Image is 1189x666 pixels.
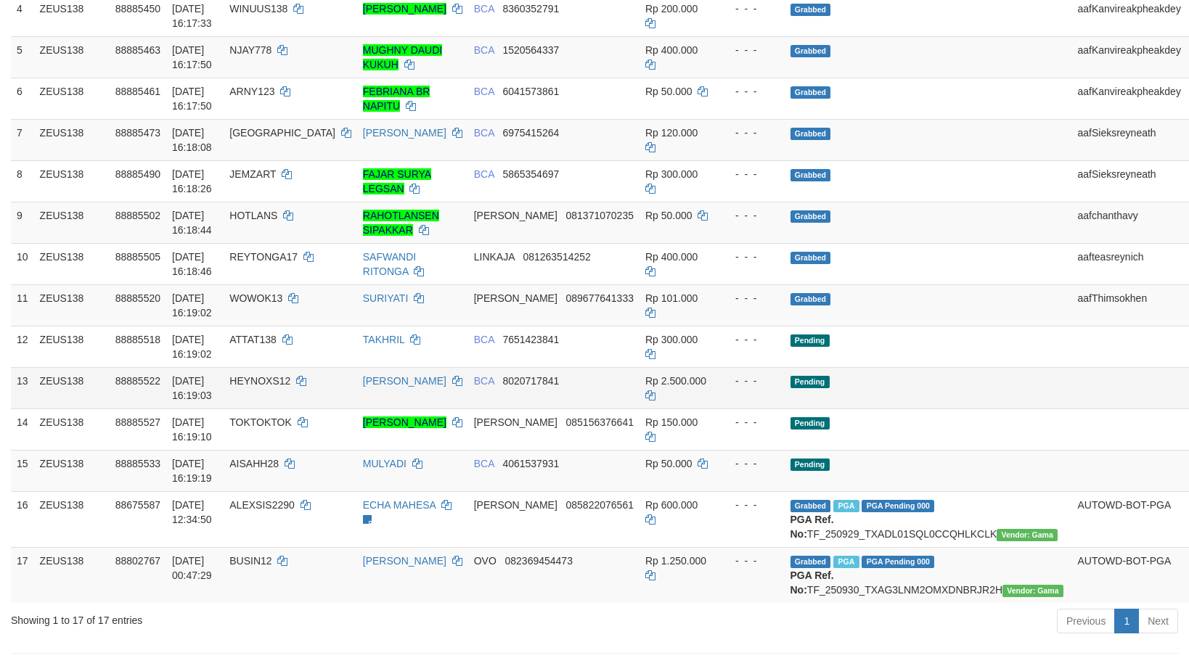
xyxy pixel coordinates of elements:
[11,547,34,603] td: 17
[790,45,831,57] span: Grabbed
[363,458,406,469] a: MULYADI
[363,375,446,387] a: [PERSON_NAME]
[1071,160,1186,202] td: aafSieksreyneath
[363,499,436,511] a: ECHA MAHESA
[645,251,698,263] span: Rp 400.000
[34,547,110,603] td: ZEUS138
[34,284,110,326] td: ZEUS138
[790,500,831,512] span: Grabbed
[1071,284,1186,326] td: aafThimsokhen
[566,499,634,511] span: Copy 085822076561 to clipboard
[785,547,1072,603] td: TF_250930_TXAG3LNM2OMXDNBRJR2H
[502,334,559,345] span: Copy 7651423841 to clipboard
[363,251,416,277] a: SAFWANDI RITONGA
[172,334,212,360] span: [DATE] 16:19:02
[645,168,698,180] span: Rp 300.000
[115,127,160,139] span: 88885473
[645,458,692,469] span: Rp 50.000
[862,500,934,512] span: PGA Pending
[790,293,831,305] span: Grabbed
[229,416,292,428] span: TOKTOKTOK
[363,44,442,70] a: MUGHNY DAUDI KUKUH
[724,374,779,388] div: - - -
[34,367,110,408] td: ZEUS138
[645,127,698,139] span: Rp 120.000
[502,86,559,97] span: Copy 6041573861 to clipboard
[172,416,212,443] span: [DATE] 16:19:10
[474,499,557,511] span: [PERSON_NAME]
[997,529,1058,541] span: Vendor URL: https://trx31.1velocity.biz
[172,86,212,112] span: [DATE] 16:17:50
[1071,547,1186,603] td: AUTOWD-BOT-PGA
[474,416,557,428] span: [PERSON_NAME]
[790,128,831,140] span: Grabbed
[1057,609,1115,633] a: Previous
[502,458,559,469] span: Copy 4061537931 to clipboard
[790,459,830,471] span: Pending
[645,555,706,567] span: Rp 1.250.000
[229,251,298,263] span: REYTONGA17
[11,408,34,450] td: 14
[1071,78,1186,119] td: aafKanvireakpheakdey
[115,375,160,387] span: 88885522
[229,3,287,15] span: WINUUS138
[724,250,779,264] div: - - -
[229,375,290,387] span: HEYNOXS12
[1114,609,1139,633] a: 1
[566,416,634,428] span: Copy 085156376641 to clipboard
[645,499,698,511] span: Rp 600.000
[172,499,212,525] span: [DATE] 12:34:50
[474,44,494,56] span: BCA
[115,458,160,469] span: 88885533
[523,251,590,263] span: Copy 081263514252 to clipboard
[474,251,515,263] span: LINKAJA
[1071,36,1186,78] td: aafKanvireakpheakdey
[172,458,212,484] span: [DATE] 16:19:19
[502,375,559,387] span: Copy 8020717841 to clipboard
[724,332,779,347] div: - - -
[1071,243,1186,284] td: aafteasreynich
[229,458,279,469] span: AISAHH28
[790,4,831,16] span: Grabbed
[172,44,212,70] span: [DATE] 16:17:50
[790,376,830,388] span: Pending
[474,86,494,97] span: BCA
[363,3,446,15] a: [PERSON_NAME]
[34,326,110,367] td: ZEUS138
[645,210,692,221] span: Rp 50.000
[833,556,859,568] span: Marked by aafsreyleap
[566,210,634,221] span: Copy 081371070235 to clipboard
[724,43,779,57] div: - - -
[11,36,34,78] td: 5
[724,554,779,568] div: - - -
[34,160,110,202] td: ZEUS138
[790,169,831,181] span: Grabbed
[34,450,110,491] td: ZEUS138
[172,210,212,236] span: [DATE] 16:18:44
[474,458,494,469] span: BCA
[115,3,160,15] span: 88885450
[229,499,295,511] span: ALEXSIS2290
[363,86,430,112] a: FEBRIANA BR NAPITU
[34,202,110,243] td: ZEUS138
[785,491,1072,547] td: TF_250929_TXADL01SQL0CCQHLKCLK
[229,555,271,567] span: BUSIN12
[11,284,34,326] td: 11
[172,127,212,153] span: [DATE] 16:18:08
[645,292,698,304] span: Rp 101.000
[474,334,494,345] span: BCA
[11,326,34,367] td: 12
[11,202,34,243] td: 9
[502,168,559,180] span: Copy 5865354697 to clipboard
[11,160,34,202] td: 8
[1071,202,1186,243] td: aafchanthavy
[229,210,277,221] span: HOTLANS
[34,36,110,78] td: ZEUS138
[115,555,160,567] span: 88802767
[1071,119,1186,160] td: aafSieksreyneath
[11,243,34,284] td: 10
[363,555,446,567] a: [PERSON_NAME]
[229,292,282,304] span: WOWOK13
[474,3,494,15] span: BCA
[1138,609,1178,633] a: Next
